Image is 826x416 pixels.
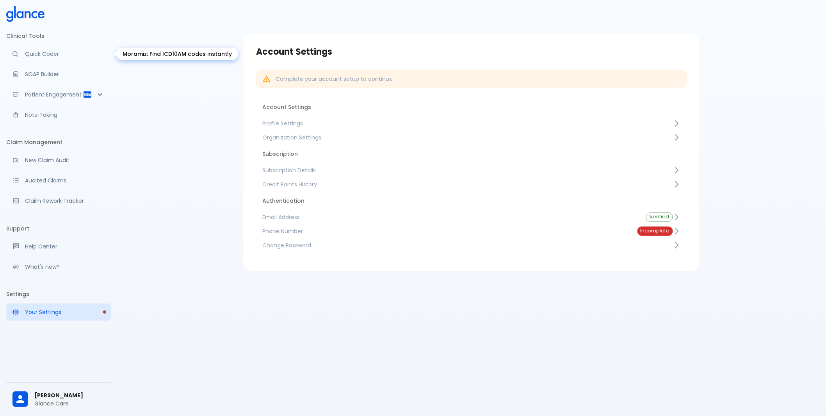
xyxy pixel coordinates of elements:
[256,130,687,145] a: Organization Settings
[256,177,687,191] a: Credit Points History
[34,391,105,400] span: [PERSON_NAME]
[256,163,687,177] a: Subscription Details
[25,263,105,271] p: What's new?
[6,285,111,304] li: Settings
[25,243,105,250] p: Help Center
[256,210,687,224] a: Email AddressVerified
[6,304,111,321] a: Please complete account setup
[256,145,687,163] li: Subscription
[6,219,111,238] li: Support
[34,400,105,407] p: Glance Care
[6,238,111,255] a: Get help from our support team
[25,91,83,98] p: Patient Engagement
[25,156,105,164] p: New Claim Audit
[25,197,105,205] p: Claim Rework Tracker
[262,213,634,221] span: Email Address
[256,224,687,238] a: Phone NumberIncomplete
[6,66,111,83] a: Docugen: Compose a clinical documentation in seconds
[6,172,111,189] a: View audited claims
[25,308,105,316] p: Your Settings
[6,86,111,103] div: Patient Reports & Referrals
[262,120,673,127] span: Profile Settings
[6,45,111,62] a: Moramiz: Find ICD10AM codes instantly
[262,227,625,235] span: Phone Number
[6,152,111,169] a: Audit a new claim
[262,134,673,141] span: Organization Settings
[6,133,111,152] li: Claim Management
[25,70,105,78] p: SOAP Builder
[256,47,687,57] h3: Account Settings
[116,48,238,60] div: Moramiz: Find ICD10AM codes instantly
[262,241,673,249] span: Change Password
[637,228,673,234] span: Incomplete
[25,111,105,119] p: Note Taking
[25,177,105,184] p: Audited Claims
[256,238,687,252] a: Change Password
[6,192,111,209] a: Monitor progress of claim corrections
[6,258,111,275] div: Recent updates and feature releases
[256,116,687,130] a: Profile Settings
[646,214,673,220] span: Verified
[256,191,687,210] li: Authentication
[256,98,687,116] li: Account Settings
[6,386,111,413] div: [PERSON_NAME]Glance Care
[262,180,673,188] span: Credit Points History
[276,75,393,83] p: Complete your account setup to continue
[25,50,105,58] p: Quick Coder
[6,106,111,123] a: Advanced note-taking
[262,166,673,174] span: Subscription Details
[6,27,111,45] li: Clinical Tools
